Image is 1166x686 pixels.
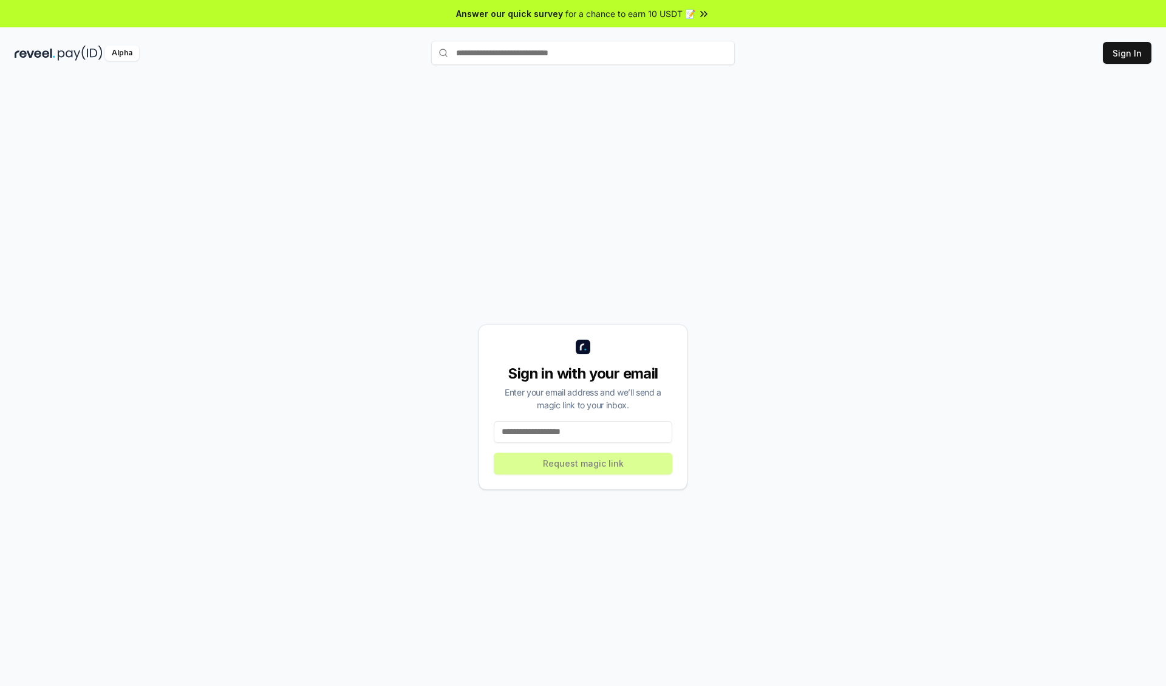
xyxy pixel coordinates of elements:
div: Sign in with your email [494,364,672,383]
img: reveel_dark [15,46,55,61]
div: Alpha [105,46,139,61]
button: Sign In [1103,42,1151,64]
div: Enter your email address and we’ll send a magic link to your inbox. [494,386,672,411]
img: logo_small [576,340,590,354]
span: Answer our quick survey [456,7,563,20]
span: for a chance to earn 10 USDT 📝 [565,7,695,20]
img: pay_id [58,46,103,61]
